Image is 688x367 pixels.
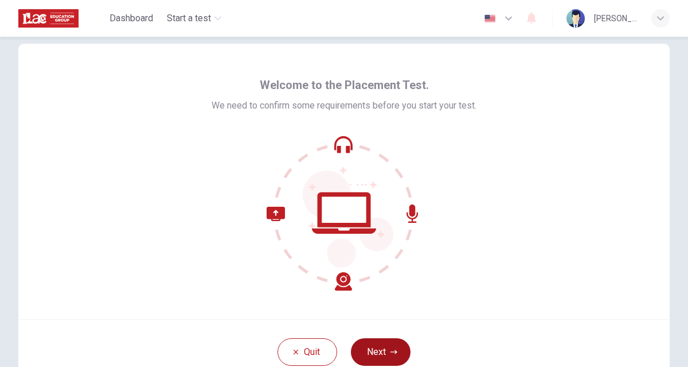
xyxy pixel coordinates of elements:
[18,7,105,30] a: ILAC logo
[212,99,476,113] span: We need to confirm some requirements before you start your test.
[351,338,411,366] button: Next
[260,76,429,94] span: Welcome to the Placement Test.
[566,9,585,28] img: Profile picture
[594,11,638,25] div: [PERSON_NAME]
[162,8,226,29] button: Start a test
[18,7,79,30] img: ILAC logo
[483,14,497,23] img: en
[167,11,211,25] span: Start a test
[277,338,337,366] button: Quit
[110,11,153,25] span: Dashboard
[105,8,158,29] button: Dashboard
